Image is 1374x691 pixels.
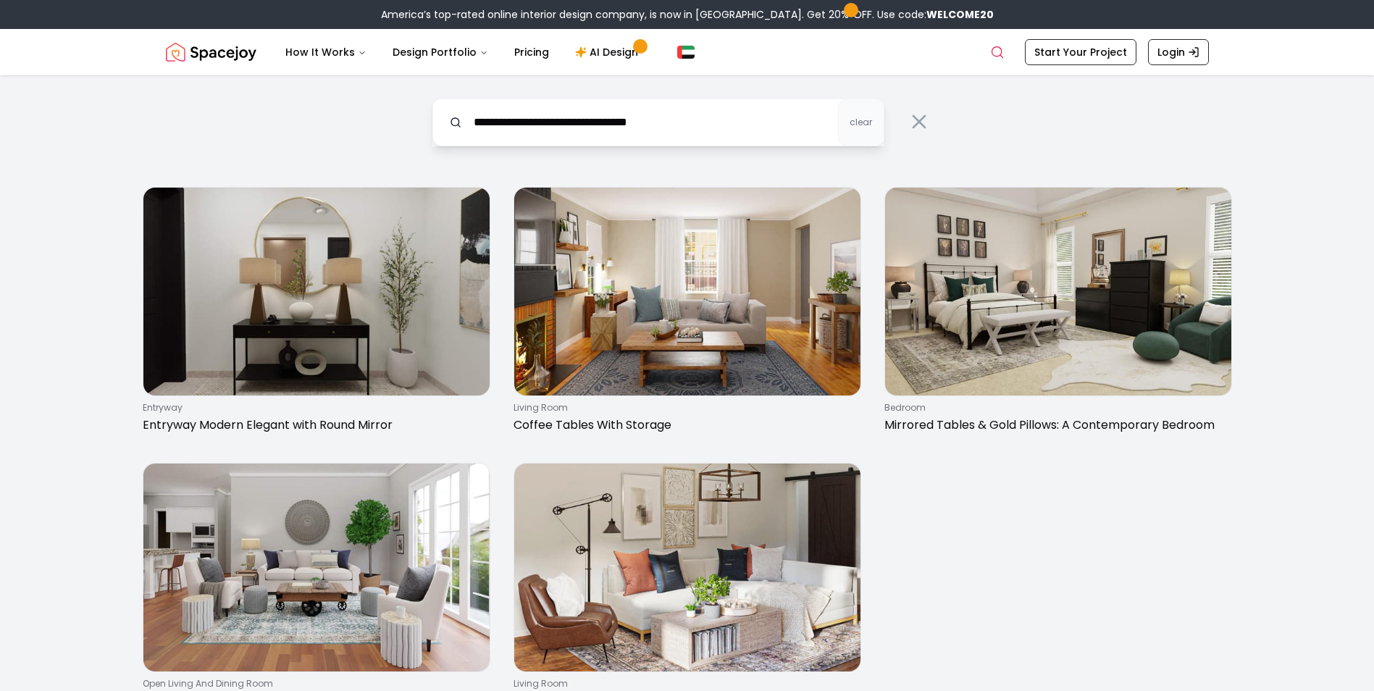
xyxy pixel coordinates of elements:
[1148,39,1209,65] a: Login
[884,402,1226,414] p: bedroom
[503,38,561,67] a: Pricing
[166,29,1209,75] nav: Global
[677,46,695,58] img: Dubai
[514,187,861,440] a: Coffee Tables With Storageliving roomCoffee Tables With Storage
[884,187,1232,440] a: Mirrored Tables & Gold Pillows: A Contemporary BedroombedroomMirrored Tables & Gold Pillows: A Co...
[274,38,654,67] nav: Main
[143,187,490,440] a: Entryway Modern Elegant with Round MirrorentrywayEntryway Modern Elegant with Round Mirror
[514,416,855,434] p: Coffee Tables With Storage
[143,678,485,690] p: open living and dining room
[514,188,860,395] img: Coffee Tables With Storage
[926,7,994,22] strong: WELCOME20
[166,38,256,67] img: Spacejoy Logo
[885,188,1231,395] img: Mirrored Tables & Gold Pillows: A Contemporary Bedroom
[143,416,485,434] p: Entryway Modern Elegant with Round Mirror
[381,7,994,22] div: America’s top-rated online interior design company, is now in [GEOGRAPHIC_DATA]. Get 20% OFF. Use...
[274,38,378,67] button: How It Works
[838,99,884,146] button: clear
[850,117,872,128] span: clear
[1025,39,1136,65] a: Start Your Project
[143,188,490,395] img: Entryway Modern Elegant with Round Mirror
[166,38,256,67] a: Spacejoy
[143,402,485,414] p: entryway
[514,678,855,690] p: living room
[143,464,490,671] img: Bygone Era Coffee Table: A Rustic Living-Dining Room
[381,38,500,67] button: Design Portfolio
[514,464,860,671] img: Swanky Coffee Table: A Modern Rustic Living Room
[564,38,654,67] a: AI Design
[514,402,855,414] p: living room
[884,416,1226,434] p: Mirrored Tables & Gold Pillows: A Contemporary Bedroom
